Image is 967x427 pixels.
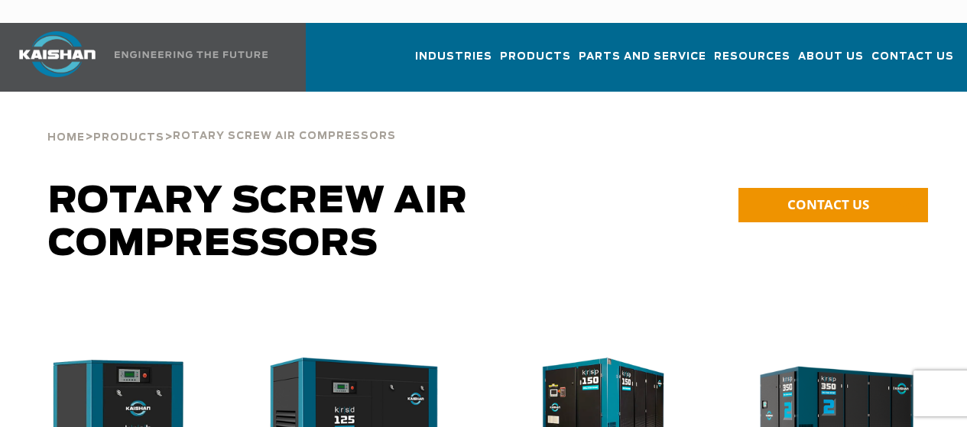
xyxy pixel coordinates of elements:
a: About Us [798,37,864,89]
span: Contact Us [871,48,954,66]
span: Home [47,133,85,143]
span: Rotary Screw Air Compressors [48,183,468,263]
a: Resources [714,37,790,89]
span: Products [93,133,164,143]
a: Industries [415,37,492,89]
span: Parts and Service [579,48,706,66]
a: Contact Us [871,37,954,89]
span: Industries [415,48,492,66]
span: CONTACT US [787,196,869,213]
span: About Us [798,48,864,66]
img: Engineering the future [115,51,268,58]
a: Products [93,130,164,144]
div: > > [47,92,396,150]
span: Resources [714,48,790,66]
a: CONTACT US [738,188,928,222]
span: Products [500,48,571,66]
a: Products [500,37,571,89]
a: Home [47,130,85,144]
a: Parts and Service [579,37,706,89]
span: Rotary Screw Air Compressors [173,131,396,141]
